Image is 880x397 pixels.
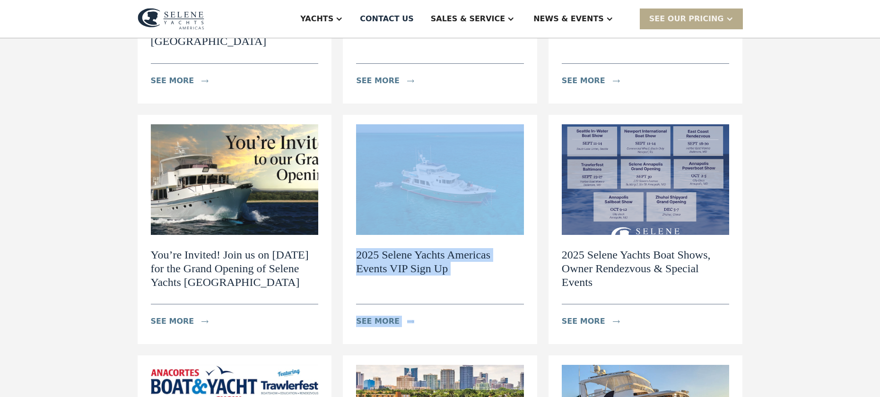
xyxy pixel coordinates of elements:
h2: You’re Invited! Join us on [DATE] for the Grand Opening of Selene Yachts [GEOGRAPHIC_DATA] [151,248,319,289]
img: icon [613,79,620,83]
a: You’re Invited! Join us on [DATE] for the Grand Opening of Selene Yachts [GEOGRAPHIC_DATA]see mor... [138,115,332,344]
div: see more [356,75,400,86]
img: logo [138,8,204,30]
div: see more [151,75,194,86]
h2: 2025 Selene Yachts Boat Shows, Owner Rendezvous & Special Events [562,248,730,289]
a: 2025 Selene Yachts Boat Shows, Owner Rendezvous & Special Eventssee moreicon [549,115,743,344]
div: see more [356,316,400,327]
img: icon [407,79,414,83]
div: see more [151,316,194,327]
div: News & EVENTS [533,13,604,25]
a: 2025 Selene Yachts Americas Events VIP Sign Upsee moreicon [343,115,537,344]
div: Yachts [300,13,333,25]
img: icon [201,320,209,323]
img: icon [613,320,620,323]
div: Contact US [360,13,414,25]
div: SEE Our Pricing [649,13,724,25]
div: see more [562,75,605,86]
div: Sales & Service [431,13,505,25]
img: icon [201,79,209,83]
div: SEE Our Pricing [640,9,743,29]
div: see more [562,316,605,327]
h2: 2025 Selene Yachts Americas Events VIP Sign Up [356,248,524,276]
img: icon [407,320,414,323]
